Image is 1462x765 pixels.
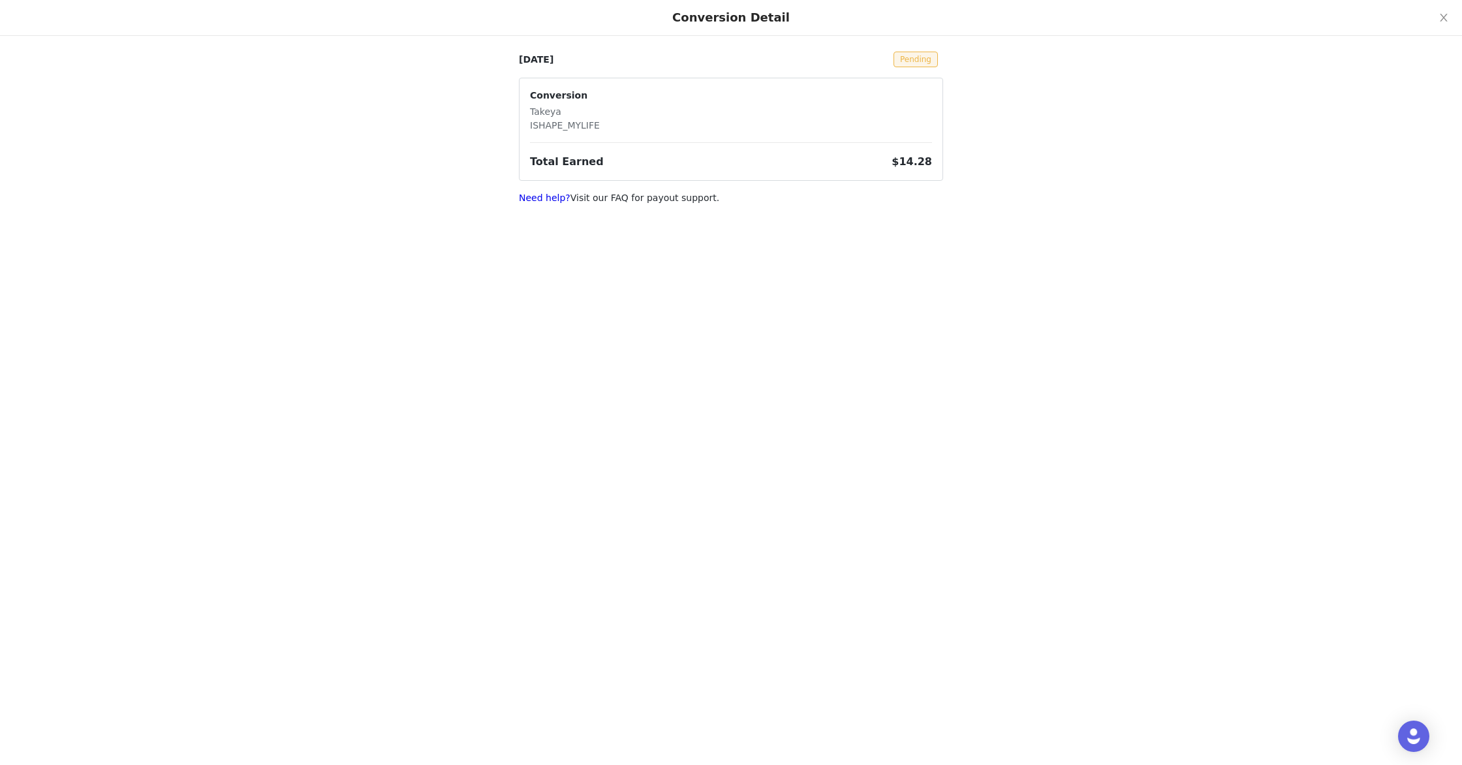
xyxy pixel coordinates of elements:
[530,89,600,102] p: Conversion
[1398,721,1429,752] div: Open Intercom Messenger
[672,10,790,25] div: Conversion Detail
[894,52,938,67] span: Pending
[1439,12,1449,23] i: icon: close
[530,154,604,170] h3: Total Earned
[519,191,943,205] p: Visit our FAQ for payout support.
[892,155,932,168] span: $14.28
[519,193,570,203] a: Need help?
[519,53,553,67] p: [DATE]
[530,119,600,133] p: ISHAPE_MYLIFE
[530,105,600,119] p: Takeya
